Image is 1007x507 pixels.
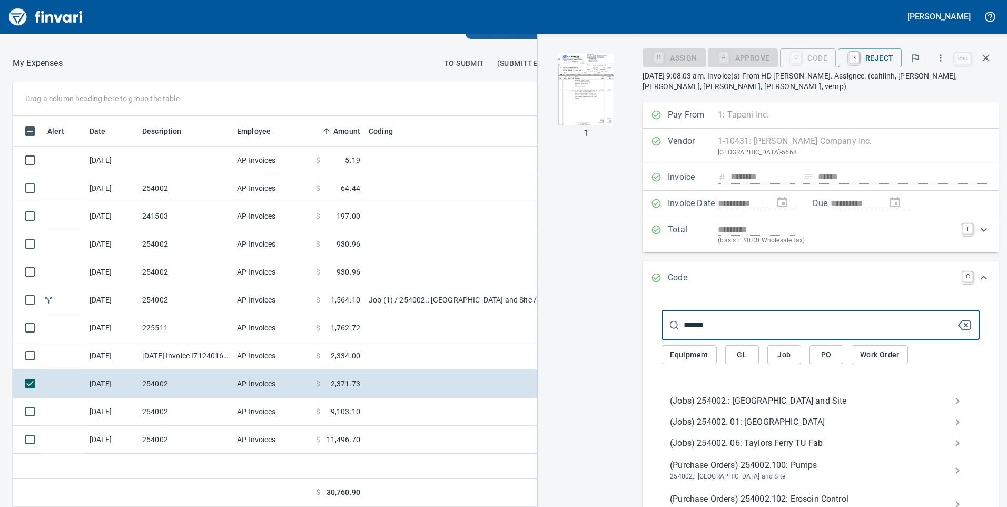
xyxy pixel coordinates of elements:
[6,4,85,30] a: Finvari
[237,125,284,138] span: Employee
[142,125,195,138] span: Description
[718,236,956,246] p: (basis + $0.00 Wholesale tax)
[85,230,138,258] td: [DATE]
[327,434,360,445] span: 11,496.70
[341,183,360,193] span: 64.44
[929,46,952,70] button: More
[860,348,900,362] span: Work Order
[809,345,843,365] button: PO
[233,342,312,370] td: AP Invoices
[905,8,973,25] button: [PERSON_NAME]
[952,45,999,71] span: Close invoice
[331,350,360,361] span: 2,334.00
[85,174,138,202] td: [DATE]
[233,286,312,314] td: AP Invoices
[333,125,360,138] span: Amount
[643,217,999,252] div: Expand
[904,46,927,70] button: Flag
[316,211,320,221] span: $
[85,202,138,230] td: [DATE]
[138,314,233,342] td: 225511
[550,54,621,125] img: Page 1
[670,459,954,472] span: (Purchase Orders) 254002.100: Pumps
[320,125,360,138] span: Amount
[316,406,320,417] span: $
[233,398,312,426] td: AP Invoices
[327,487,360,498] span: 30,760.90
[907,11,971,22] h5: [PERSON_NAME]
[316,323,320,333] span: $
[818,348,835,362] span: PO
[138,398,233,426] td: 254002
[337,267,360,277] span: 930.96
[316,434,320,445] span: $
[331,378,360,389] span: 2,371.73
[142,125,182,138] span: Description
[955,53,971,64] a: esc
[316,183,320,193] span: $
[962,223,973,234] a: T
[138,426,233,454] td: 254002
[670,472,954,482] span: 254002.: [GEOGRAPHIC_DATA] and Site
[316,155,320,165] span: $
[233,174,312,202] td: AP Invoices
[13,57,63,70] p: My Expenses
[643,53,705,62] div: Assign
[444,57,485,70] span: To Submit
[138,174,233,202] td: 254002
[316,267,320,277] span: $
[316,350,320,361] span: $
[662,454,980,487] div: (Purchase Orders) 254002.100: Pumps254002.: [GEOGRAPHIC_DATA] and Site
[852,345,908,365] button: Work Order
[47,125,64,138] span: Alert
[233,202,312,230] td: AP Invoices
[43,296,54,303] span: Split transaction
[237,125,271,138] span: Employee
[85,147,138,174] td: [DATE]
[13,57,63,70] nav: breadcrumb
[846,49,893,67] span: Reject
[25,93,180,104] p: Drag a column heading here to group the table
[233,258,312,286] td: AP Invoices
[138,258,233,286] td: 254002
[662,412,980,433] div: (Jobs) 254002. 01: [GEOGRAPHIC_DATA]
[337,211,360,221] span: 197.00
[331,406,360,417] span: 9,103.10
[668,271,718,285] p: Code
[85,314,138,342] td: [DATE]
[838,48,902,67] button: RReject
[734,348,751,362] span: GL
[767,345,801,365] button: Job
[316,239,320,249] span: $
[90,125,106,138] span: Date
[662,433,980,454] div: (Jobs) 254002. 06: Taylors Ferry TU Fab
[90,125,120,138] span: Date
[233,147,312,174] td: AP Invoices
[668,223,718,246] p: Total
[138,342,233,370] td: [DATE] Invoice I7124016 from H.D. [PERSON_NAME] Company Inc. (1-10431)
[138,370,233,398] td: 254002
[47,125,78,138] span: Alert
[138,202,233,230] td: 241503
[962,271,973,282] a: C
[233,314,312,342] td: AP Invoices
[337,239,360,249] span: 930.96
[331,295,360,305] span: 1,564.10
[85,370,138,398] td: [DATE]
[138,286,233,314] td: 254002
[662,345,717,365] button: Equipment
[670,437,954,450] span: (Jobs) 254002. 06: Taylors Ferry TU Fab
[643,71,999,92] p: [DATE] 9:08:03 am. Invoice(s) From HD [PERSON_NAME]. Assignee: (caitlinh, [PERSON_NAME], [PERSON_...
[725,345,759,365] button: GL
[662,391,980,412] div: (Jobs) 254002.: [GEOGRAPHIC_DATA] and Site
[670,416,954,428] span: (Jobs) 254002. 01: [GEOGRAPHIC_DATA]
[85,342,138,370] td: [DATE]
[345,155,360,165] span: 5.19
[316,378,320,389] span: $
[233,426,312,454] td: AP Invoices
[233,370,312,398] td: AP Invoices
[85,398,138,426] td: [DATE]
[316,295,320,305] span: $
[643,261,999,296] div: Expand
[316,487,320,498] span: $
